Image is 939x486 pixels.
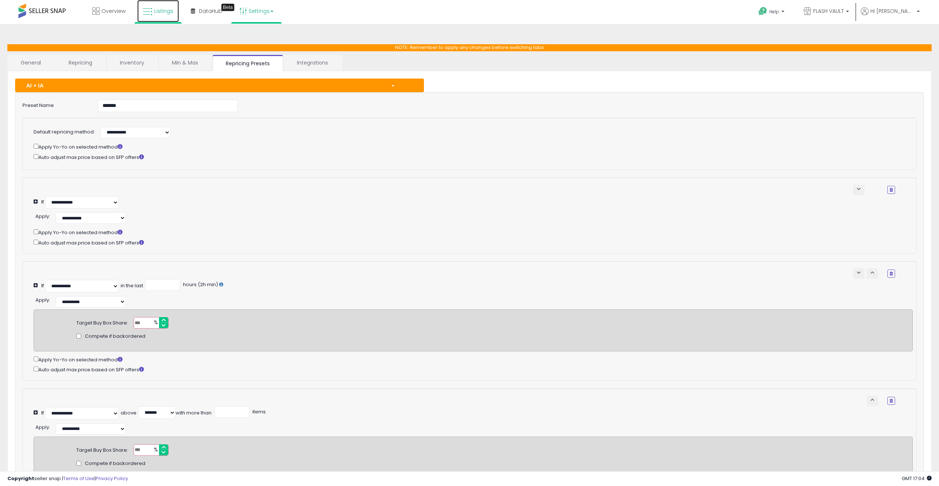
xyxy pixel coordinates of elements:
a: Min & Max [159,55,211,70]
button: keyboard_arrow_down [853,185,864,195]
i: Remove Condition [890,188,893,192]
div: Apply Yo-Yo on selected method [34,142,895,151]
div: seller snap | | [7,475,128,482]
a: Help [753,1,792,24]
div: Apply Yo-Yo on selected method [34,355,913,364]
span: keyboard_arrow_up [869,269,876,276]
span: 2025-10-7 17:04 GMT [902,475,932,482]
a: Repricing [55,55,106,70]
a: Terms of Use [63,475,94,482]
span: % [149,317,161,329]
div: Auto adjust max price based on SFP offers [34,238,913,247]
div: : [35,211,50,220]
a: Inventory [107,55,158,70]
span: Compete if backordered [85,333,145,340]
button: AI + IA [15,79,424,92]
p: NOTE: Remember to apply any changes before switching tabs [7,44,932,51]
span: Apply [35,424,49,431]
label: Default repricing method: [34,129,95,136]
div: : [35,294,50,304]
div: : [35,421,50,431]
div: in the last [121,282,143,289]
a: General [7,55,55,70]
i: Get Help [758,7,767,16]
span: keyboard_arrow_up [869,396,876,403]
span: Apply [35,296,49,303]
button: keyboard_arrow_up [867,268,878,279]
div: Target Buy Box Share: [76,444,128,454]
div: Tooltip anchor [221,4,234,11]
div: Auto adjust max price based on SFP offers [34,153,895,161]
button: keyboard_arrow_down [853,268,864,279]
div: Target Buy Box Share: [76,317,128,327]
div: AI + IA [21,81,385,89]
span: Hi [PERSON_NAME] [870,7,915,15]
span: Help [769,8,779,15]
a: Integrations [284,55,341,70]
span: DataHub [199,7,222,15]
div: with more than: [176,410,213,417]
span: Apply [35,213,49,220]
span: hours (2h min) [182,281,218,288]
span: Listings [154,7,173,15]
button: keyboard_arrow_up [867,396,878,406]
span: keyboard_arrow_down [855,185,862,192]
label: Preset Name [17,100,92,109]
strong: Copyright [7,475,34,482]
a: Repricing Presets [213,55,283,71]
span: Overview [101,7,125,15]
i: Remove Condition [890,271,893,276]
div: above [121,410,137,417]
a: Hi [PERSON_NAME] [861,7,920,24]
i: Remove Condition [890,399,893,403]
div: Apply Yo-Yo on selected method [34,228,913,236]
span: FLASH VAULT [813,7,844,15]
div: Auto adjust max price based on SFP offers [34,365,913,374]
span: Compete if backordered [85,460,145,467]
span: % [149,445,161,456]
a: Privacy Policy [96,475,128,482]
span: keyboard_arrow_down [855,269,862,276]
span: items. [251,408,267,415]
